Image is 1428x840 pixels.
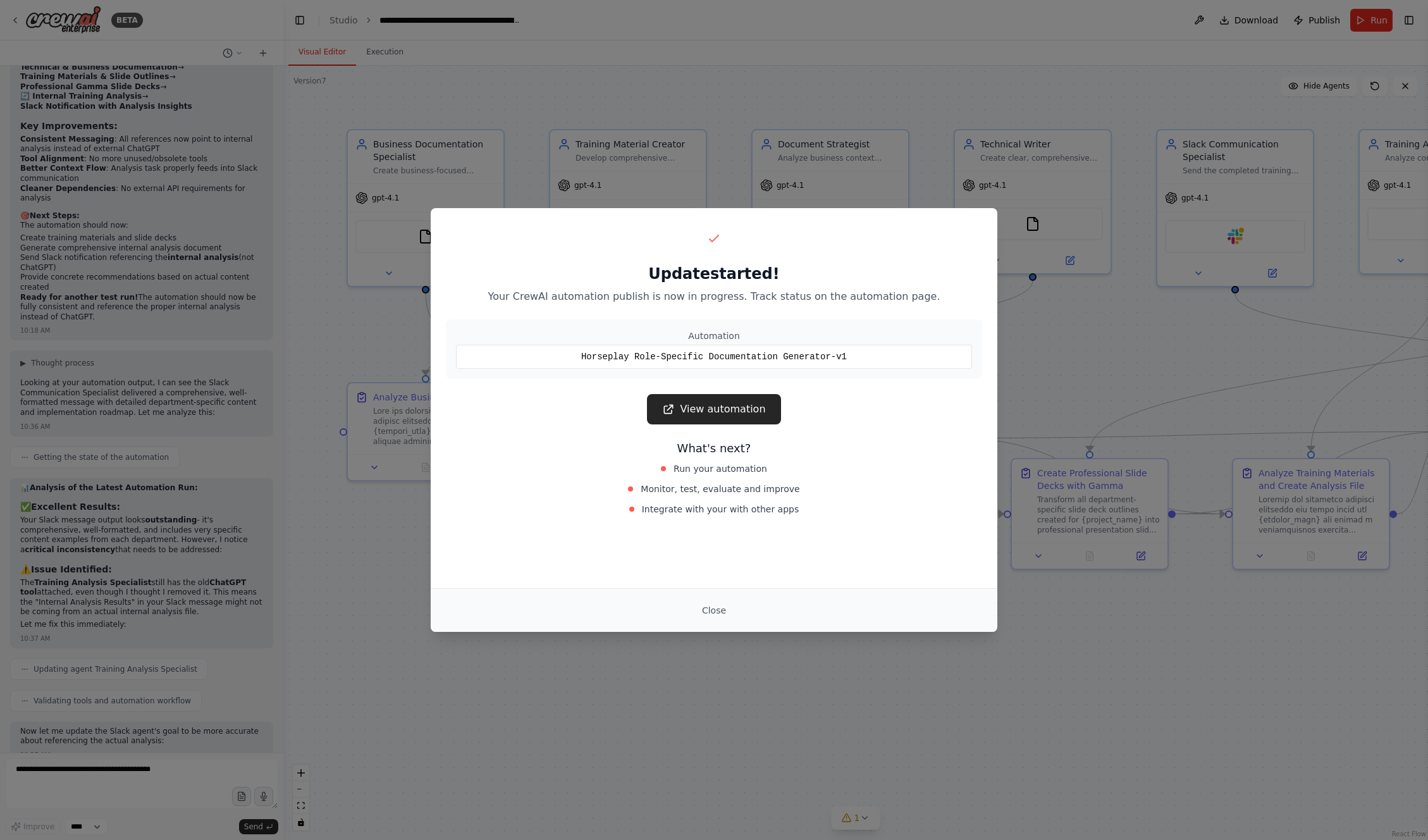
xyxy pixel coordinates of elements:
h3: What's next? [446,440,982,457]
span: Monitor, test, evaluate and improve [641,483,799,495]
span: Run your automation [674,462,767,475]
div: Horseplay Role-Specific Documentation Generator-v1 [456,345,972,369]
a: View automation [647,394,780,424]
button: Close [692,599,736,622]
h2: Update started! [446,264,982,284]
div: Automation [456,330,972,342]
p: Your CrewAI automation publish is now in progress. Track status on the automation page. [446,289,982,304]
span: Integrate with your with other apps [642,503,799,516]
